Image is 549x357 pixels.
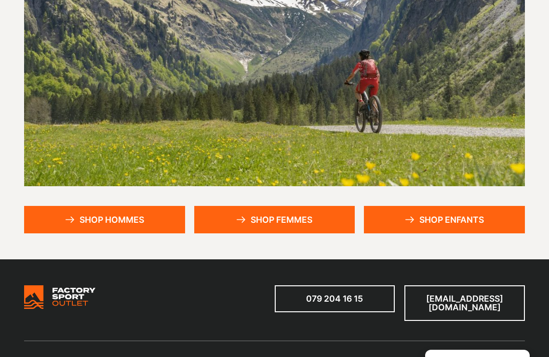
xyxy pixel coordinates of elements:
[364,206,524,233] a: Shop enfants
[194,206,355,233] a: Shop femmes
[24,206,185,233] a: Shop hommes
[404,285,525,321] a: [EMAIL_ADDRESS][DOMAIN_NAME]
[275,285,395,313] a: 079 204 16 15
[24,285,95,309] img: Bricks Woocommerce Starter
